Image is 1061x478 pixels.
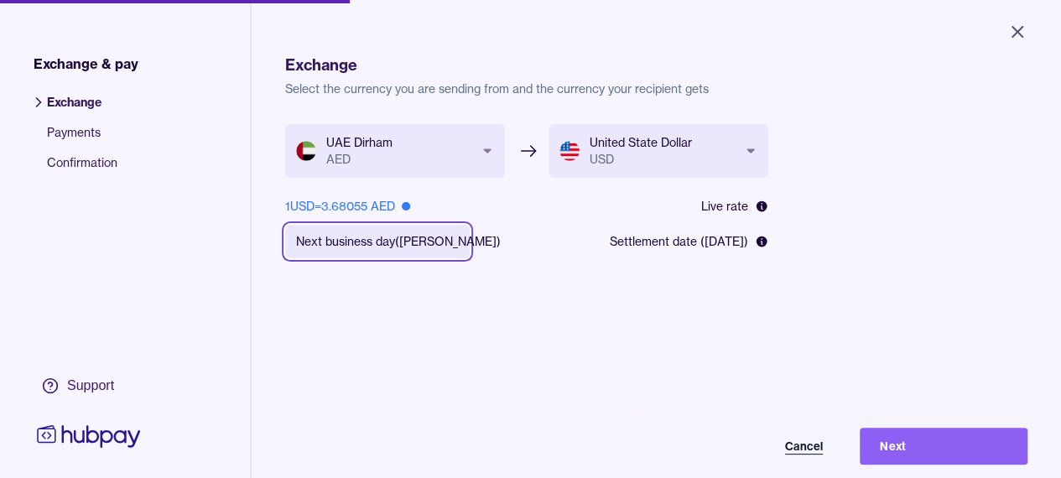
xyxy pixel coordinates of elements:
[675,428,843,465] button: Cancel
[705,234,744,249] span: [DATE]
[34,368,144,403] a: Support
[47,154,117,184] span: Confirmation
[34,54,138,74] span: Exchange & pay
[987,13,1048,50] button: Close
[610,233,748,250] span: Settlement date ( )
[285,81,1027,97] p: Select the currency you are sending from and the currency your recipient gets
[701,198,768,215] div: Live rate
[285,198,410,215] div: 1 USD = 3.68055 AED
[860,428,1027,465] button: Next
[47,124,117,154] span: Payments
[285,54,1027,77] h1: Exchange
[47,94,117,124] span: Exchange
[67,377,114,395] div: Support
